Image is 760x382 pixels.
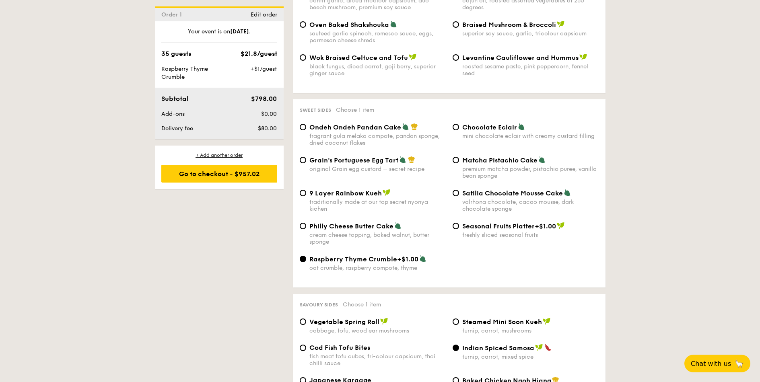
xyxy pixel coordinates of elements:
[462,232,599,238] div: freshly sliced seasonal fruits
[564,189,571,196] img: icon-vegetarian.fe4039eb.svg
[453,318,459,325] input: Steamed Mini Soon Kuehturnip, carrot, mushrooms
[462,327,599,334] div: turnip, carrot, mushrooms
[161,165,277,183] div: Go to checkout - $957.02
[390,21,397,28] img: icon-vegetarian.fe4039eb.svg
[684,355,750,372] button: Chat with us🦙
[309,344,370,351] span: Cod Fish Tofu Bites
[300,256,306,262] input: Raspberry Thyme Crumble+$1.00oat crumble, raspberry compote, thyme
[462,318,542,326] span: Steamed Mini Soon Kueh
[518,123,525,130] img: icon-vegetarian.fe4039eb.svg
[462,30,599,37] div: superior soy sauce, garlic, tricolour capsicum
[300,54,306,61] input: Wok Braised Celtuce and Tofublack fungus, diced carrot, goji berry, superior ginger sauce
[397,255,418,263] span: +$1.00
[411,123,418,130] img: icon-chef-hat.a58ddaea.svg
[538,156,546,163] img: icon-vegetarian.fe4039eb.svg
[300,302,338,308] span: Savoury sides
[309,21,389,29] span: Oven Baked Shakshouka
[462,199,599,212] div: valrhona chocolate, cacao mousse, dark chocolate sponge
[336,107,374,113] span: Choose 1 item
[161,49,191,59] div: 35 guests
[579,53,587,61] img: icon-vegan.f8ff3823.svg
[161,28,277,43] div: Your event is on .
[462,189,563,197] span: Satilia Chocolate Mousse Cake
[535,222,556,230] span: +$1.00
[462,133,599,140] div: mini chocolate eclair with creamy custard filling
[251,11,277,18] span: Edit order
[462,353,599,360] div: turnip, carrot, mixed spice
[309,255,397,263] span: Raspberry Thyme Crumble
[380,318,388,325] img: icon-vegan.f8ff3823.svg
[309,327,446,334] div: cabbage, tofu, wood ear mushrooms
[161,66,208,80] span: Raspberry Thyme Crumble
[399,156,406,163] img: icon-vegetarian.fe4039eb.svg
[408,156,415,163] img: icon-chef-hat.a58ddaea.svg
[300,157,306,163] input: Grain's Portuguese Egg Tartoriginal Grain egg custard – secret recipe
[462,63,599,77] div: roasted sesame paste, pink peppercorn, fennel seed
[250,66,277,72] span: +$1/guest
[309,318,379,326] span: Vegetable Spring Roll
[394,222,402,229] img: icon-vegetarian.fe4039eb.svg
[161,11,185,18] span: Order 1
[309,123,401,131] span: Ondeh Ondeh Pandan Cake
[309,63,446,77] div: black fungus, diced carrot, goji berry, superior ginger sauce
[462,54,579,62] span: Levantine Cauliflower and Hummus
[462,123,517,131] span: Chocolate Eclair
[300,21,306,28] input: Oven Baked Shakshoukasauteed garlic spinach, romesco sauce, eggs, parmesan cheese shreds
[557,222,565,229] img: icon-vegan.f8ff3823.svg
[300,190,306,196] input: 9 Layer Rainbow Kuehtraditionally made at our top secret nyonya kichen
[453,345,459,351] input: Indian Spiced Samosaturnip, carrot, mixed spice
[453,54,459,61] input: Levantine Cauliflower and Hummusroasted sesame paste, pink peppercorn, fennel seed
[161,125,193,132] span: Delivery fee
[734,359,744,368] span: 🦙
[309,189,382,197] span: 9 Layer Rainbow Kueh
[409,53,417,61] img: icon-vegan.f8ff3823.svg
[309,222,393,230] span: Philly Cheese Butter Cake
[300,107,331,113] span: Sweet sides
[300,345,306,351] input: Cod Fish Tofu Bitesfish meat tofu cubes, tri-colour capsicum, thai chilli sauce
[309,166,446,173] div: original Grain egg custard – secret recipe
[161,95,189,103] span: Subtotal
[543,318,551,325] img: icon-vegan.f8ff3823.svg
[535,344,543,351] img: icon-vegan.f8ff3823.svg
[462,156,538,164] span: Matcha Pistachio Cake
[241,49,277,59] div: $21.8/guest
[691,360,731,368] span: Chat with us
[462,344,534,352] span: Indian Spiced Samosa
[300,124,306,130] input: Ondeh Ondeh Pandan Cakefragrant gula melaka compote, pandan sponge, dried coconut flakes
[453,223,459,229] input: Seasonal Fruits Platter+$1.00freshly sliced seasonal fruits
[309,30,446,44] div: sauteed garlic spinach, romesco sauce, eggs, parmesan cheese shreds
[453,124,459,130] input: Chocolate Eclairmini chocolate eclair with creamy custard filling
[309,156,398,164] span: Grain's Portuguese Egg Tart
[261,111,277,117] span: $0.00
[161,152,277,158] div: + Add another order
[343,301,381,308] span: Choose 1 item
[309,265,446,271] div: oat crumble, raspberry compote, thyme
[309,199,446,212] div: traditionally made at our top secret nyonya kichen
[161,111,185,117] span: Add-ons
[258,125,277,132] span: $80.00
[300,223,306,229] input: Philly Cheese Butter Cakecream cheese topping, baked walnut, butter sponge
[557,21,565,28] img: icon-vegan.f8ff3823.svg
[544,344,552,351] img: icon-spicy.37a8142b.svg
[251,95,277,103] span: $798.00
[309,232,446,245] div: cream cheese topping, baked walnut, butter sponge
[453,157,459,163] input: Matcha Pistachio Cakepremium matcha powder, pistachio puree, vanilla bean sponge
[309,54,408,62] span: Wok Braised Celtuce and Tofu
[230,28,249,35] strong: [DATE]
[300,318,306,325] input: Vegetable Spring Rollcabbage, tofu, wood ear mushrooms
[309,133,446,146] div: fragrant gula melaka compote, pandan sponge, dried coconut flakes
[462,21,556,29] span: Braised Mushroom & Broccoli
[383,189,391,196] img: icon-vegan.f8ff3823.svg
[462,222,535,230] span: Seasonal Fruits Platter
[453,190,459,196] input: Satilia Chocolate Mousse Cakevalrhona chocolate, cacao mousse, dark chocolate sponge
[419,255,426,262] img: icon-vegetarian.fe4039eb.svg
[402,123,409,130] img: icon-vegetarian.fe4039eb.svg
[453,21,459,28] input: Braised Mushroom & Broccolisuperior soy sauce, garlic, tricolour capsicum
[309,353,446,367] div: fish meat tofu cubes, tri-colour capsicum, thai chilli sauce
[462,166,599,179] div: premium matcha powder, pistachio puree, vanilla bean sponge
